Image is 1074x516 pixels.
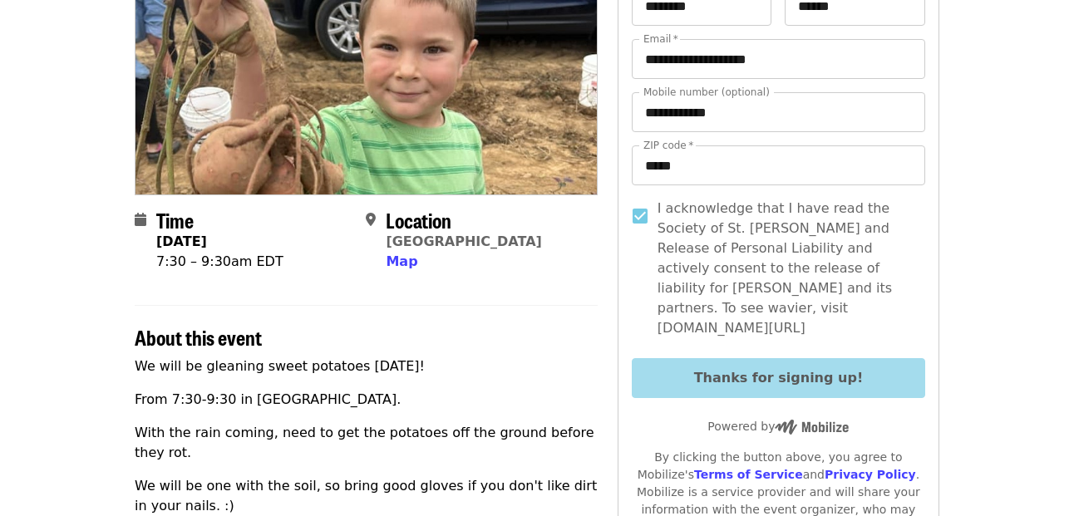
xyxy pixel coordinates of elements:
span: Powered by [707,420,849,433]
a: [GEOGRAPHIC_DATA] [386,233,541,249]
input: Email [632,39,925,79]
input: ZIP code [632,145,925,185]
button: Thanks for signing up! [632,358,925,398]
img: Powered by Mobilize [775,420,849,435]
p: We will be one with the soil, so bring good gloves if you don't like dirt in your nails. :) [135,476,598,516]
label: Email [643,34,678,44]
a: Privacy Policy [825,468,916,481]
button: Map [386,252,417,272]
i: map-marker-alt icon [366,212,376,228]
p: With the rain coming, need to get the potatoes off the ground before they rot. [135,423,598,463]
span: Map [386,253,417,269]
div: 7:30 – 9:30am EDT [156,252,283,272]
span: Time [156,205,194,234]
a: Terms of Service [694,468,803,481]
span: Location [386,205,451,234]
span: I acknowledge that I have read the Society of St. [PERSON_NAME] and Release of Personal Liability... [658,199,912,338]
label: Mobile number (optional) [643,87,770,97]
strong: [DATE] [156,233,207,249]
input: Mobile number (optional) [632,92,925,132]
p: We will be gleaning sweet potatoes [DATE]! [135,356,598,376]
span: About this event [135,322,262,351]
i: calendar icon [135,212,146,228]
label: ZIP code [643,140,693,150]
p: From 7:30-9:30 in [GEOGRAPHIC_DATA]. [135,390,598,410]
